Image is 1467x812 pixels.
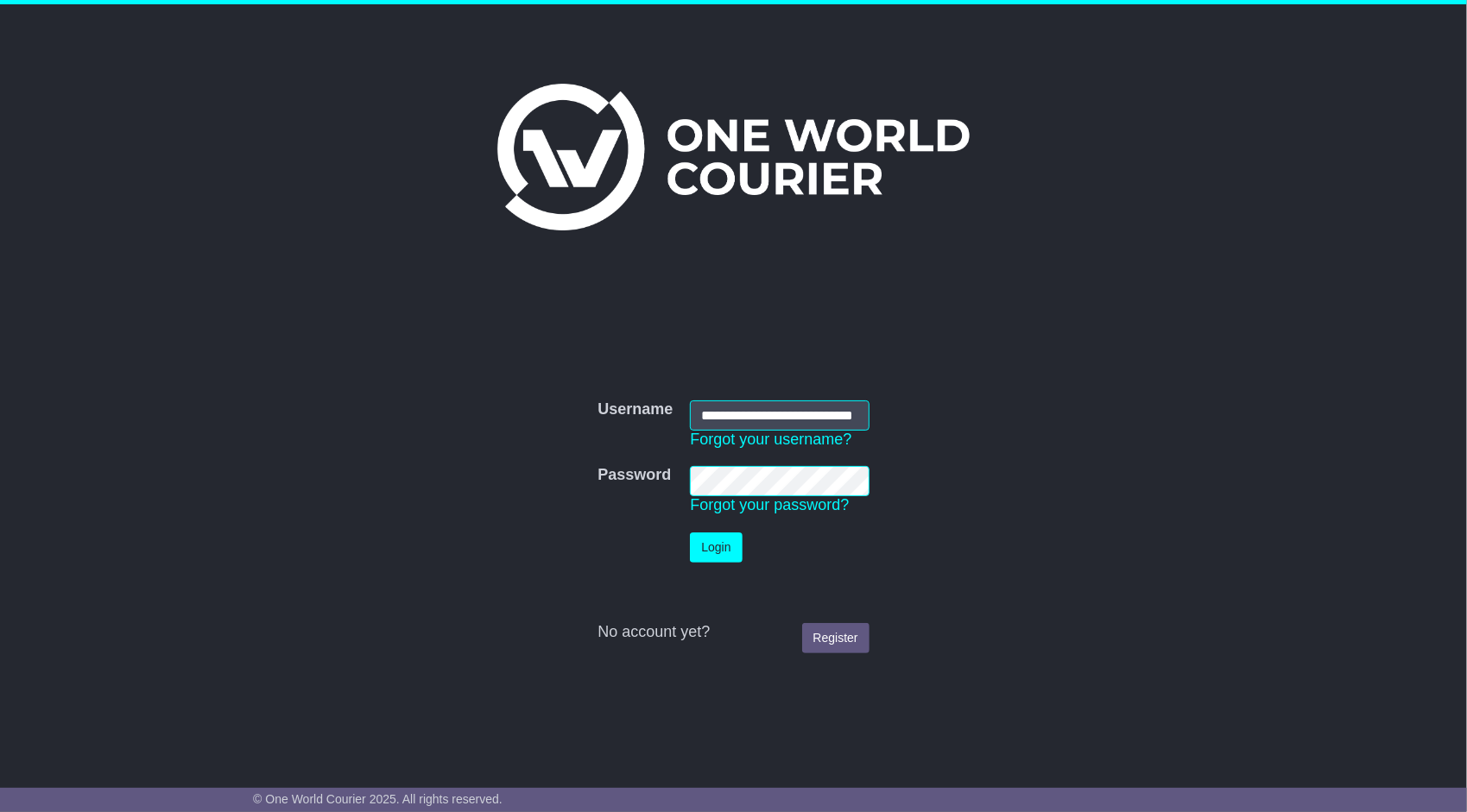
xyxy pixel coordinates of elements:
label: Username [598,400,673,419]
a: Forgot your username? [690,431,851,448]
div: No account yet? [598,623,869,642]
a: Forgot your password? [690,496,849,513]
button: Login [690,532,742,563]
label: Password [598,466,671,485]
a: Register [802,623,869,653]
img: One World [497,84,969,230]
span: © One World Courier 2025. All rights reserved. [253,792,503,806]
